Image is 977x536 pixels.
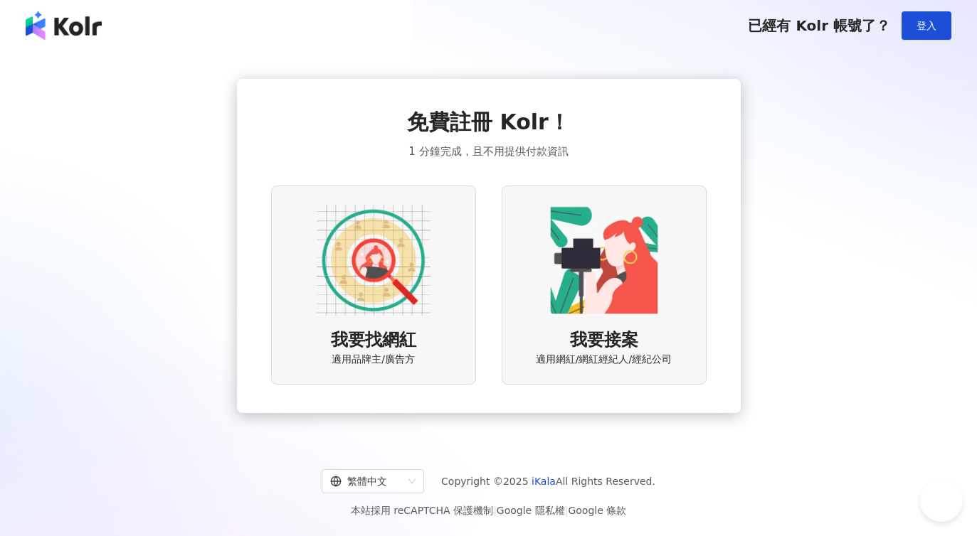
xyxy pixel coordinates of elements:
span: 我要接案 [570,328,638,353]
span: 本站採用 reCAPTCHA 保護機制 [351,502,626,519]
span: 1 分鐘完成，且不用提供付款資訊 [408,143,568,160]
span: Copyright © 2025 All Rights Reserved. [441,473,655,490]
iframe: Help Scout Beacon - Open [920,479,963,522]
span: | [565,505,569,516]
a: Google 條款 [568,505,626,516]
span: | [493,505,497,516]
span: 已經有 Kolr 帳號了？ [748,17,890,34]
img: AD identity option [317,203,431,317]
div: 繁體中文 [330,470,403,493]
button: 登入 [902,11,951,40]
span: 我要找網紅 [331,328,416,353]
span: 適用品牌主/廣告方 [332,353,415,367]
img: logo [26,11,102,40]
a: iKala [532,476,556,487]
span: 登入 [917,20,936,31]
img: KOL identity option [547,203,661,317]
a: Google 隱私權 [497,505,565,516]
span: 免費註冊 Kolr！ [407,107,570,137]
span: 適用網紅/網紅經紀人/經紀公司 [536,353,672,367]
